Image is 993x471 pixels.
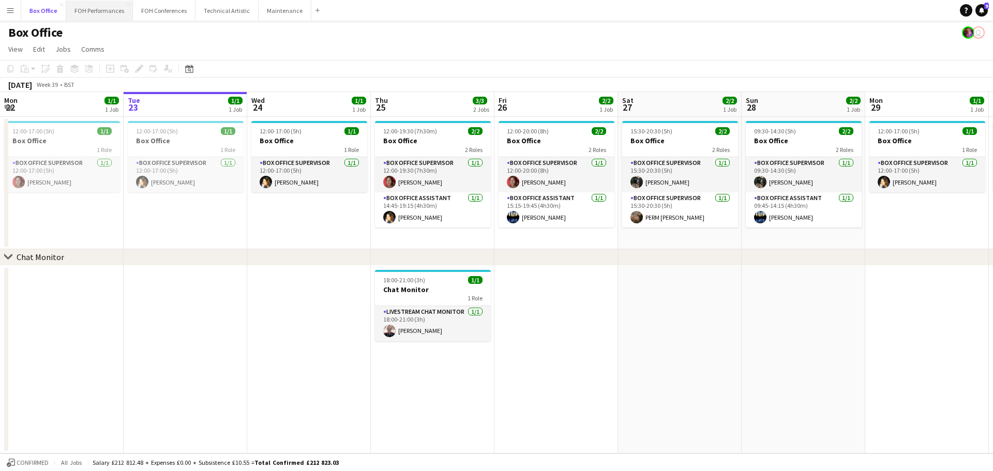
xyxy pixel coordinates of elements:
span: Comms [81,44,104,54]
h3: Box Office [622,136,738,145]
app-card-role: Box Office Supervisor1/112:00-19:30 (7h30m)[PERSON_NAME] [375,157,491,192]
span: 2/2 [846,97,861,104]
div: Chat Monitor [17,252,64,262]
span: Mon [4,96,18,105]
span: 27 [621,101,634,113]
app-job-card: 12:00-17:00 (5h)1/1Box Office1 RoleBox Office Supervisor1/112:00-17:00 (5h)[PERSON_NAME] [869,121,985,192]
app-card-role: Box Office Supervisor1/112:00-17:00 (5h)[PERSON_NAME] [128,157,244,192]
app-card-role: Box Office Supervisor1/112:00-20:00 (8h)[PERSON_NAME] [499,157,614,192]
span: 09:30-14:30 (5h) [754,127,796,135]
span: 1/1 [344,127,359,135]
span: 1/1 [468,276,483,284]
button: Technical Artistic [195,1,259,21]
h3: Chat Monitor [375,285,491,294]
span: 2/2 [839,127,853,135]
span: 15:30-20:30 (5h) [630,127,672,135]
app-user-avatar: Frazer Mclean [962,26,974,39]
span: Thu [375,96,388,105]
app-job-card: 12:00-17:00 (5h)1/1Box Office1 RoleBox Office Supervisor1/112:00-17:00 (5h)[PERSON_NAME] [128,121,244,192]
a: Jobs [51,42,75,56]
app-card-role: Box Office Assistant1/109:45-14:15 (4h30m)[PERSON_NAME] [746,192,862,227]
span: 2/2 [599,97,613,104]
button: FOH Performances [66,1,133,21]
span: 3/3 [473,97,487,104]
span: 1 Role [97,146,112,154]
span: Jobs [55,44,71,54]
div: 1 Job [847,105,860,113]
app-card-role: Box Office Assistant1/114:45-19:15 (4h30m)[PERSON_NAME] [375,192,491,227]
app-job-card: 12:00-19:30 (7h30m)2/2Box Office2 RolesBox Office Supervisor1/112:00-19:30 (7h30m)[PERSON_NAME]Bo... [375,121,491,227]
h3: Box Office [499,136,614,145]
a: View [4,42,27,56]
span: 29 [868,101,883,113]
span: 12:00-17:00 (5h) [260,127,302,135]
app-job-card: 12:00-20:00 (8h)2/2Box Office2 RolesBox Office Supervisor1/112:00-20:00 (8h)[PERSON_NAME]Box Offi... [499,121,614,227]
app-job-card: 18:00-21:00 (3h)1/1Chat Monitor1 RoleLivestream Chat Monitor1/118:00-21:00 (3h)[PERSON_NAME] [375,270,491,341]
h3: Box Office [4,136,120,145]
span: 2 Roles [589,146,606,154]
app-job-card: 12:00-17:00 (5h)1/1Box Office1 RoleBox Office Supervisor1/112:00-17:00 (5h)[PERSON_NAME] [251,121,367,192]
app-card-role: Box Office Supervisor1/115:30-20:30 (5h)[PERSON_NAME] [622,157,738,192]
a: 9 [975,4,988,17]
span: Tue [128,96,140,105]
span: 1 Role [220,146,235,154]
div: 1 Job [599,105,613,113]
span: 2/2 [468,127,483,135]
a: Edit [29,42,49,56]
h3: Box Office [375,136,491,145]
span: 12:00-19:30 (7h30m) [383,127,437,135]
a: Comms [77,42,109,56]
h3: Box Office [128,136,244,145]
span: Edit [33,44,45,54]
div: 2 Jobs [473,105,489,113]
span: 12:00-17:00 (5h) [136,127,178,135]
app-card-role: Livestream Chat Monitor1/118:00-21:00 (3h)[PERSON_NAME] [375,306,491,341]
span: View [8,44,23,54]
app-card-role: Box Office Assistant1/115:15-19:45 (4h30m)[PERSON_NAME] [499,192,614,227]
span: 2/2 [592,127,606,135]
span: 2 Roles [712,146,730,154]
span: 24 [250,101,265,113]
span: 23 [126,101,140,113]
span: 18:00-21:00 (3h) [383,276,425,284]
div: 1 Job [105,105,118,113]
span: Total Confirmed £212 823.03 [254,459,339,466]
span: 1/1 [970,97,984,104]
span: Wed [251,96,265,105]
span: 1/1 [228,97,243,104]
span: 1/1 [104,97,119,104]
app-job-card: 09:30-14:30 (5h)2/2Box Office2 RolesBox Office Supervisor1/109:30-14:30 (5h)[PERSON_NAME]Box Offi... [746,121,862,227]
span: 9 [984,3,989,9]
span: 22 [3,101,18,113]
span: 1/1 [97,127,112,135]
h3: Box Office [251,136,367,145]
span: 1 Role [468,294,483,302]
app-card-role: Box Office Supervisor1/112:00-17:00 (5h)[PERSON_NAME] [4,157,120,192]
span: Sat [622,96,634,105]
h1: Box Office [8,25,63,40]
span: 2/2 [715,127,730,135]
div: 1 Job [352,105,366,113]
span: All jobs [59,459,84,466]
span: Week 39 [34,81,60,88]
app-card-role: Box Office Supervisor1/112:00-17:00 (5h)[PERSON_NAME] [251,157,367,192]
button: Box Office [21,1,66,21]
app-job-card: 15:30-20:30 (5h)2/2Box Office2 RolesBox Office Supervisor1/115:30-20:30 (5h)[PERSON_NAME]Box Offi... [622,121,738,227]
div: 1 Job [723,105,736,113]
span: Confirmed [17,459,49,466]
button: Confirmed [5,457,50,468]
span: 2 Roles [836,146,853,154]
app-job-card: 12:00-17:00 (5h)1/1Box Office1 RoleBox Office Supervisor1/112:00-17:00 (5h)[PERSON_NAME] [4,121,120,192]
span: 25 [373,101,388,113]
button: FOH Conferences [133,1,195,21]
span: 1 Role [344,146,359,154]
